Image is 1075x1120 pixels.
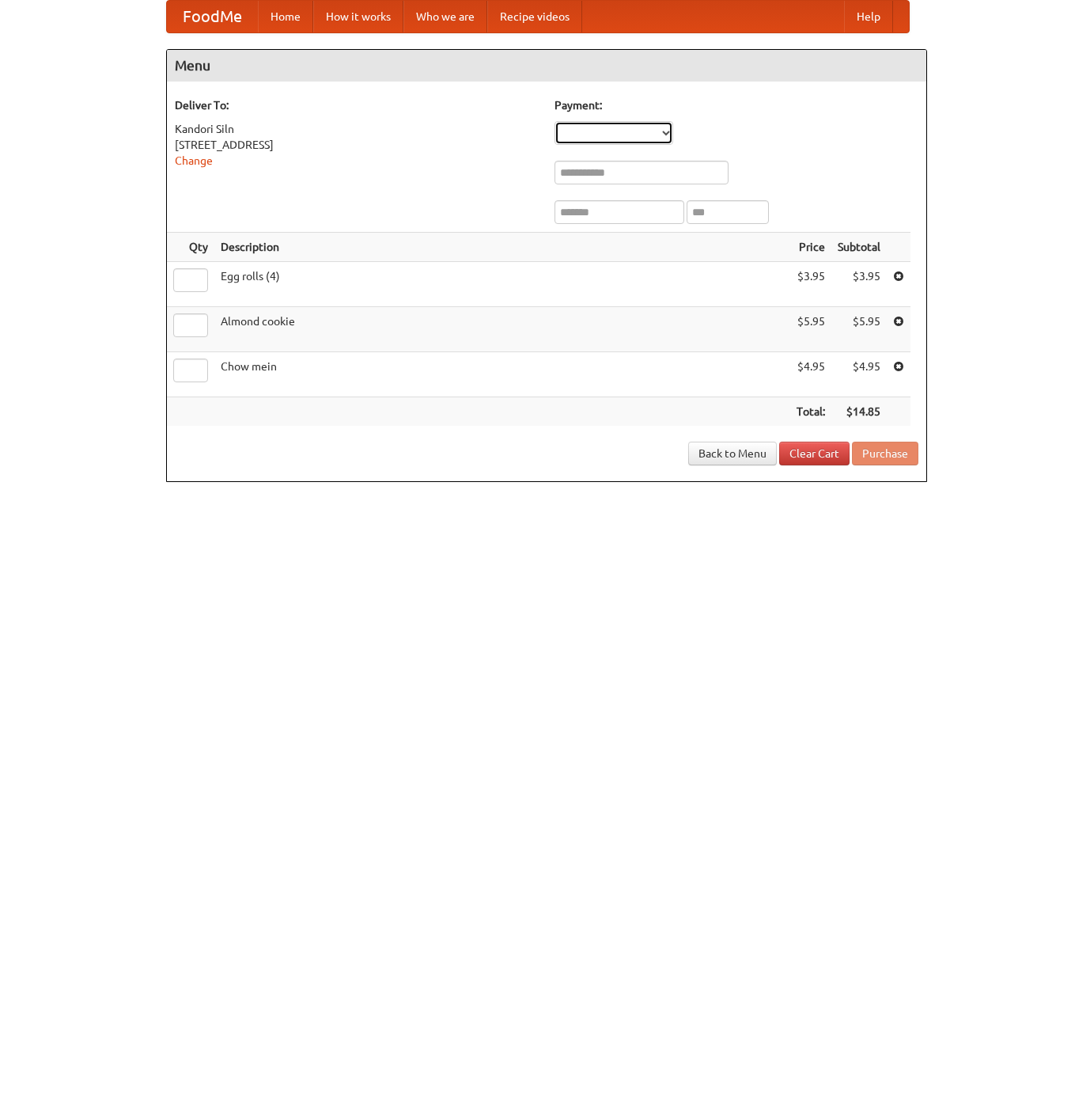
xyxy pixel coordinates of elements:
button: Purchase [852,442,918,465]
div: Kandori Siln [175,121,539,137]
a: Help [844,1,893,32]
th: Price [790,233,831,262]
h4: Menu [167,50,926,82]
td: Chow mein [214,352,790,397]
a: FoodMe [167,1,258,32]
a: Clear Cart [779,442,850,465]
td: Almond cookie [214,307,790,352]
a: Back to Menu [688,442,777,465]
td: $3.95 [831,262,887,307]
td: $4.95 [790,352,831,397]
h5: Payment: [555,97,918,113]
th: Description [214,233,790,262]
a: Recipe videos [487,1,582,32]
td: $5.95 [831,307,887,352]
div: [STREET_ADDRESS] [175,137,539,153]
h5: Deliver To: [175,97,539,113]
a: Home [258,1,313,32]
td: Egg rolls (4) [214,262,790,307]
th: $14.85 [831,397,887,427]
th: Subtotal [831,233,887,262]
a: How it works [313,1,403,32]
th: Qty [167,233,214,262]
th: Total: [790,397,831,427]
a: Who we are [403,1,487,32]
td: $5.95 [790,307,831,352]
td: $4.95 [831,352,887,397]
a: Change [175,154,213,167]
td: $3.95 [790,262,831,307]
